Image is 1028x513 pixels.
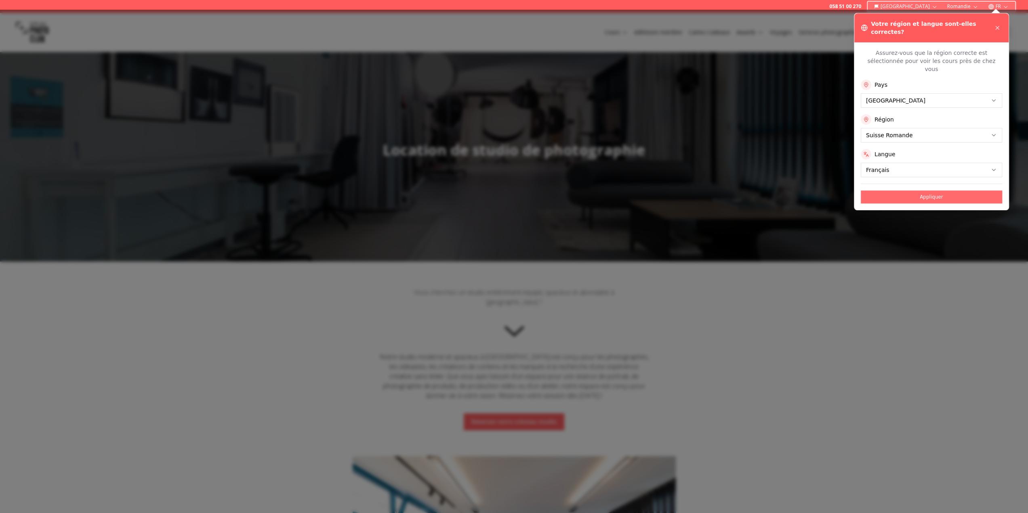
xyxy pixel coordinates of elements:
[871,20,992,36] h3: Votre région et langue sont-elles correctes?
[861,49,1002,73] p: Assurez-vous que la région correcte est sélectionnée pour voir les cours près de chez vous
[985,2,1012,11] button: FR
[861,191,1002,203] button: Appliquer
[875,150,896,158] label: Langue
[829,3,861,10] a: 058 51 00 270
[875,81,887,89] label: Pays
[875,115,894,124] label: Région
[871,2,941,11] button: [GEOGRAPHIC_DATA]
[944,2,982,11] button: Romandie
